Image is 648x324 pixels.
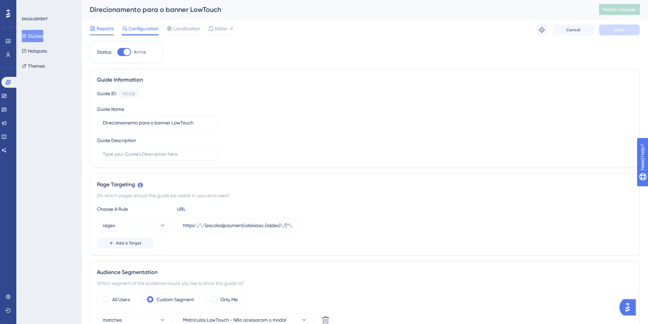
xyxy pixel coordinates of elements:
[97,205,172,213] div: Choose A Rule
[90,5,582,14] div: Direcionamento para o banner LowTouch
[97,191,633,200] div: On which pages should the guide be visible to your end users?
[97,238,153,249] button: Add a Target
[97,279,633,287] div: Which segment of the audience would you like to show this guide to?
[97,219,172,232] button: regex
[116,240,142,246] span: Add a Target
[103,221,115,229] span: regex
[615,27,624,33] span: Save
[22,60,45,72] button: Themes
[103,150,212,158] input: Type your Guide’s Description here
[220,295,238,304] label: Only Me
[129,24,159,33] span: Configuration
[103,119,212,126] input: Type your Guide’s Name here
[103,316,122,324] span: matches
[619,297,640,318] iframe: UserGuiding AI Assistant Launcher
[22,30,43,42] button: Guides
[183,316,286,324] span: Matrículas LowTouch - Não acessaram o modal
[599,24,640,35] button: Save
[97,48,112,56] div: Status:
[112,295,130,304] label: All Users
[22,45,47,57] button: Hotspots
[177,205,252,213] div: URL
[566,27,580,33] span: Cancel
[215,24,228,33] span: Editor
[156,295,194,304] label: Custom Segment
[97,105,124,113] div: Guide Name
[134,49,146,55] span: Active
[183,222,293,229] input: yourwebsite.com/path
[97,76,633,84] div: Guide Information
[97,24,114,33] span: Reports
[97,181,633,189] div: Page Targeting
[22,16,48,22] div: ENGAGEMENT
[97,136,136,144] div: Guide Description
[599,4,640,15] button: Publish Changes
[553,24,594,35] button: Cancel
[173,24,200,33] span: Localization
[16,2,43,10] span: Need Help?
[97,89,117,98] div: Guide ID:
[603,7,636,12] span: Publish Changes
[122,91,135,97] div: 150228
[97,268,633,276] div: Audience Segmentation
